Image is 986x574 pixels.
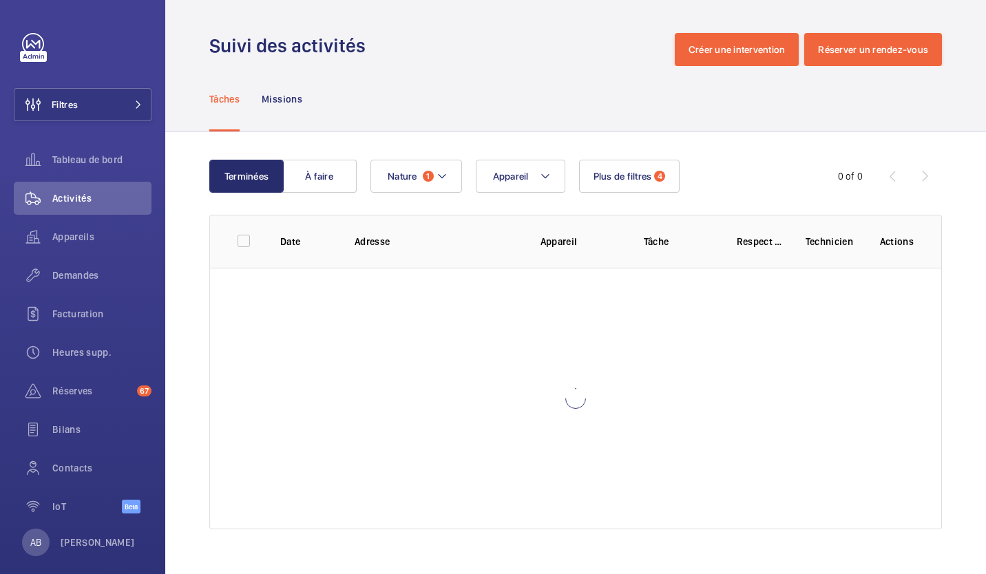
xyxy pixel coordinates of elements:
[737,235,784,248] p: Respect délai
[388,171,417,182] span: Nature
[61,535,135,549] p: [PERSON_NAME]
[209,92,240,106] p: Tâches
[423,171,434,182] span: 1
[209,160,284,193] button: Terminées
[476,160,565,193] button: Appareil
[806,235,858,248] p: Technicien
[52,98,78,111] span: Filtres
[579,160,680,193] button: Plus de filtres4
[262,92,302,106] p: Missions
[370,160,462,193] button: Nature1
[52,423,151,436] span: Bilans
[675,33,799,66] button: Créer une intervention
[209,33,374,59] h1: Suivi des activités
[30,535,41,549] p: AB
[644,235,715,248] p: Tâche
[52,500,122,513] span: IoT
[52,191,151,205] span: Activités
[52,230,151,244] span: Appareils
[52,307,151,321] span: Facturation
[122,500,140,513] span: Beta
[355,235,518,248] p: Adresse
[493,171,529,182] span: Appareil
[52,268,151,282] span: Demandes
[52,346,151,359] span: Heures supp.
[52,153,151,167] span: Tableau de bord
[282,160,357,193] button: À faire
[838,169,863,183] div: 0 of 0
[137,385,151,396] span: 67
[804,33,942,66] button: Réserver un rendez-vous
[880,235,914,248] p: Actions
[52,461,151,475] span: Contacts
[541,235,622,248] p: Appareil
[654,171,665,182] span: 4
[594,171,652,182] span: Plus de filtres
[14,88,151,121] button: Filtres
[52,384,132,398] span: Réserves
[280,235,333,248] p: Date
